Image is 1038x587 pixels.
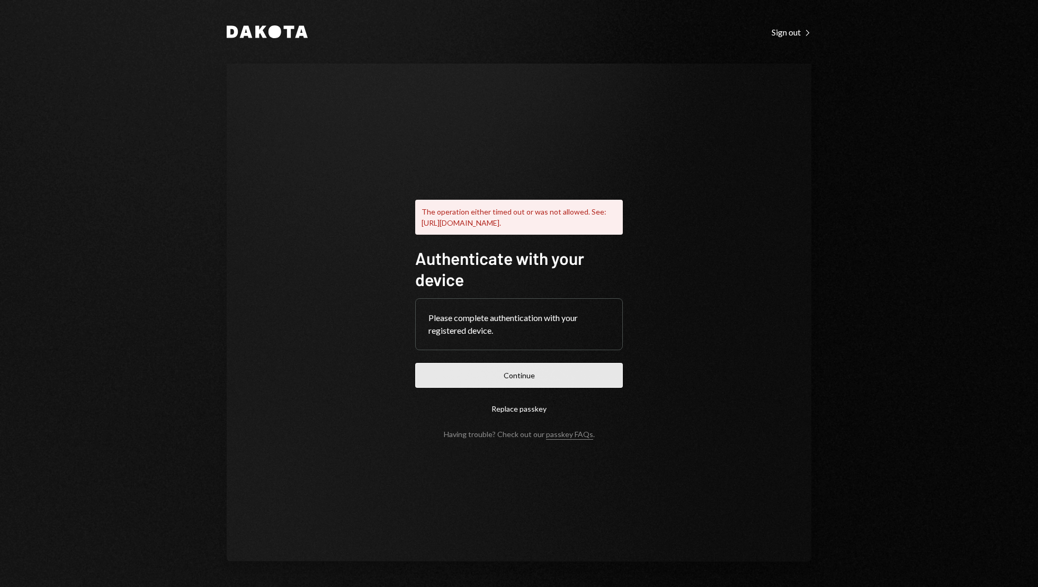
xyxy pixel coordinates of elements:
[444,430,595,439] div: Having trouble? Check out our .
[772,27,811,38] div: Sign out
[772,26,811,38] a: Sign out
[415,363,623,388] button: Continue
[415,247,623,290] h1: Authenticate with your device
[415,200,623,235] div: The operation either timed out or was not allowed. See: [URL][DOMAIN_NAME].
[428,312,610,337] div: Please complete authentication with your registered device.
[546,430,593,440] a: passkey FAQs
[415,396,623,421] button: Replace passkey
